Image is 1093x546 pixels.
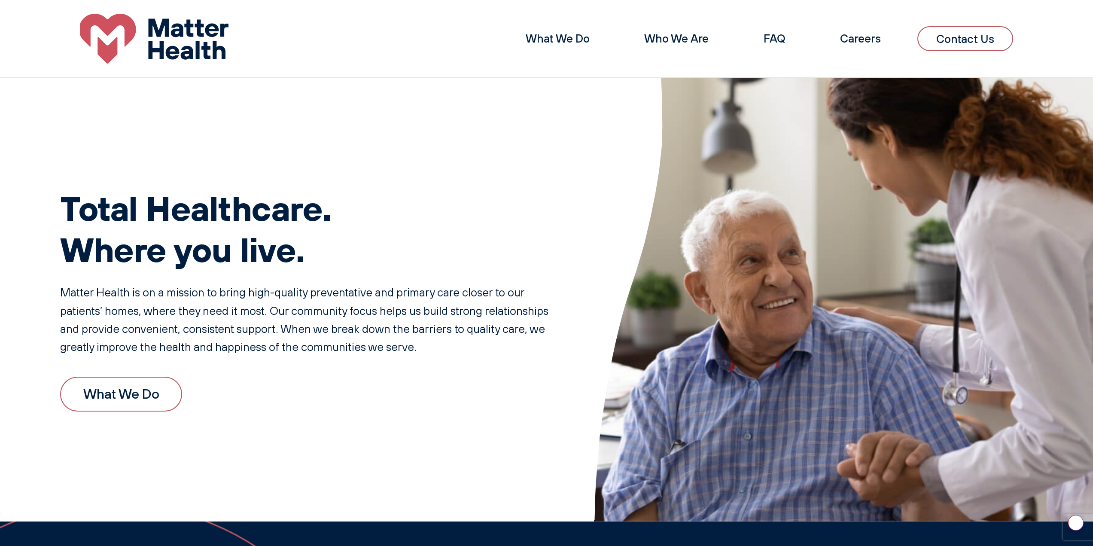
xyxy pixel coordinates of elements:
[917,26,1014,51] a: Contact Us
[840,31,881,46] a: Careers
[60,283,560,356] p: Matter Health is on a mission to bring high-quality preventative and primary care closer to our p...
[764,31,785,46] a: FAQ
[644,31,709,46] a: Who We Are
[526,31,590,46] a: What We Do
[60,377,182,412] a: What We Do
[60,187,560,269] h1: Total Healthcare. Where you live.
